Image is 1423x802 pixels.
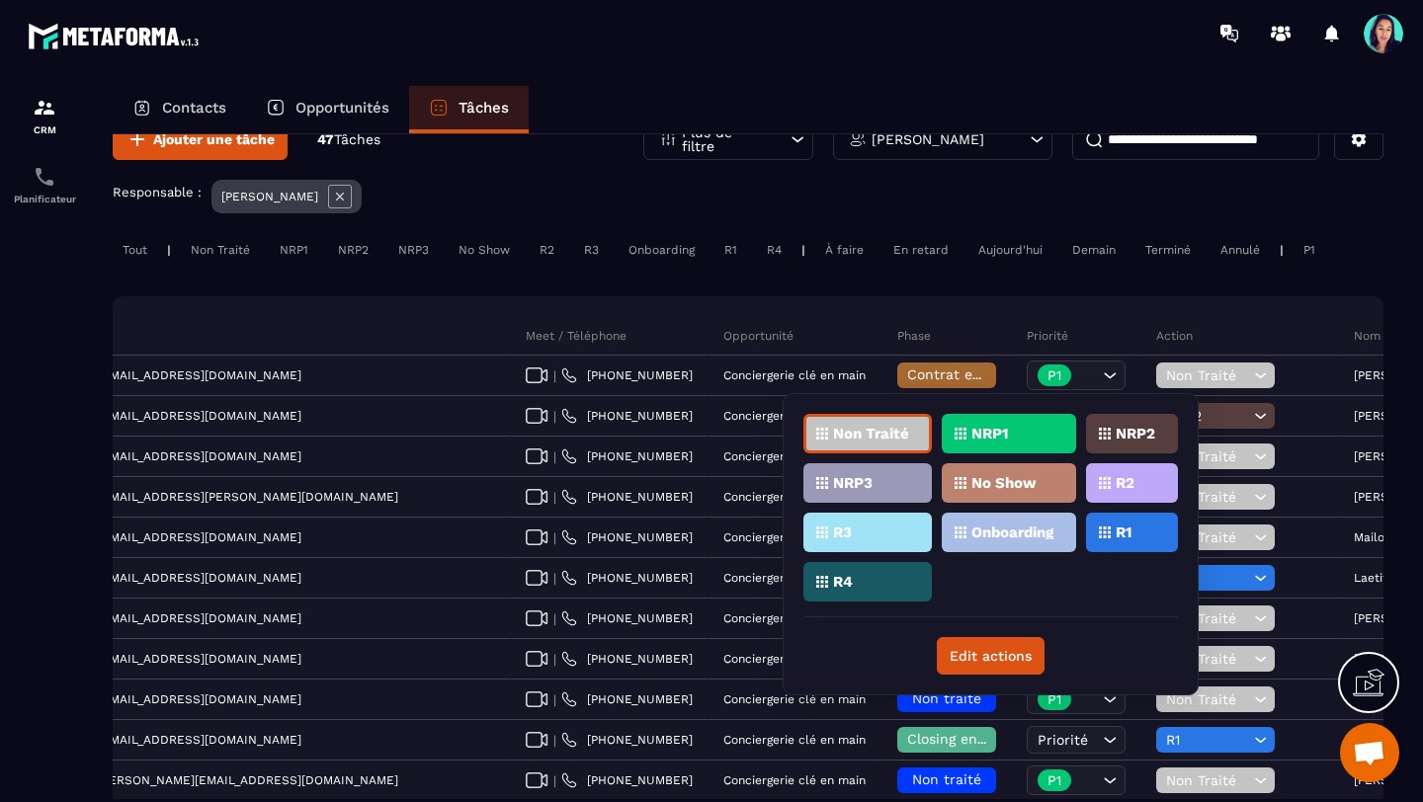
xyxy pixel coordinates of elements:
[971,427,1008,441] p: NRP1
[872,132,984,146] p: [PERSON_NAME]
[553,733,556,748] span: |
[553,692,556,707] span: |
[723,368,866,382] p: Conciergerie clé en main
[561,691,693,707] a: [PHONE_NUMBER]
[113,185,202,200] p: Responsable :
[723,449,866,463] p: Conciergerie clé en main
[561,570,693,586] a: [PHONE_NUMBER]
[553,490,556,505] span: |
[561,448,693,464] a: [PHONE_NUMBER]
[714,238,747,262] div: R1
[5,194,84,204] p: Planificateur
[912,690,981,706] span: Non traité
[1294,238,1325,262] div: P1
[1062,238,1126,262] div: Demain
[1166,610,1249,626] span: Non Traité
[1166,570,1249,586] span: R1
[1116,476,1134,490] p: R2
[833,575,853,589] p: R4
[334,131,380,147] span: Tâches
[833,525,852,539] p: R3
[1027,328,1068,344] p: Priorité
[897,328,931,344] p: Phase
[553,611,556,626] span: |
[1340,723,1399,782] div: Ouvrir le chat
[907,366,1011,382] span: Contrat envoyé
[833,476,873,490] p: NRP3
[153,129,275,149] span: Ajouter une tâche
[295,99,389,117] p: Opportunités
[1166,651,1249,667] span: Non Traité
[723,328,794,344] p: Opportunité
[1166,489,1249,505] span: Non Traité
[113,119,288,160] button: Ajouter une tâche
[723,490,866,504] p: Conciergerie clé en main
[1166,691,1249,707] span: Non Traité
[317,130,380,149] p: 47
[409,86,529,133] a: Tâches
[723,733,866,747] p: Conciergerie clé en main
[1166,772,1249,788] span: Non Traité
[1166,732,1249,748] span: R1
[553,652,556,667] span: |
[553,773,556,788] span: |
[1211,238,1270,262] div: Annulé
[113,86,246,133] a: Contacts
[530,238,564,262] div: R2
[561,408,693,424] a: [PHONE_NUMBER]
[553,368,556,383] span: |
[553,530,556,545] span: |
[723,530,866,544] p: Conciergerie clé en main
[553,571,556,586] span: |
[723,773,866,787] p: Conciergerie clé en main
[5,150,84,219] a: schedulerschedulerPlanificateur
[181,238,260,262] div: Non Traité
[723,409,866,423] p: Conciergerie clé en main
[561,610,693,626] a: [PHONE_NUMBER]
[162,99,226,117] p: Contacts
[937,637,1045,675] button: Edit actions
[574,238,609,262] div: R3
[723,692,866,706] p: Conciergerie clé en main
[459,99,509,117] p: Tâches
[907,731,1020,747] span: Closing en cours
[1166,367,1249,383] span: Non Traité
[246,86,409,133] a: Opportunités
[968,238,1052,262] div: Aujourd'hui
[1116,427,1155,441] p: NRP2
[113,238,157,262] div: Tout
[5,81,84,150] a: formationformationCRM
[1038,732,1088,748] span: Priorité
[815,238,874,262] div: À faire
[1166,448,1249,464] span: Non Traité
[561,651,693,667] a: [PHONE_NUMBER]
[33,96,56,120] img: formation
[28,18,206,54] img: logo
[723,652,866,666] p: Conciergerie clé en main
[526,328,627,344] p: Meet / Téléphone
[561,772,693,788] a: [PHONE_NUMBER]
[328,238,378,262] div: NRP2
[553,449,556,464] span: |
[1280,243,1284,257] p: |
[971,476,1037,490] p: No Show
[561,529,693,545] a: [PHONE_NUMBER]
[757,238,792,262] div: R4
[561,367,693,383] a: [PHONE_NUMBER]
[33,165,56,189] img: scheduler
[1166,529,1249,545] span: Non Traité
[167,243,171,257] p: |
[1047,692,1061,706] p: P1
[801,243,805,257] p: |
[833,427,909,441] p: Non Traité
[270,238,318,262] div: NRP1
[1047,368,1061,382] p: P1
[561,732,693,748] a: [PHONE_NUMBER]
[912,771,981,787] span: Non traité
[561,489,693,505] a: [PHONE_NUMBER]
[553,409,556,424] span: |
[1047,773,1061,787] p: P1
[1116,525,1131,539] p: R1
[971,525,1053,539] p: Onboarding
[1166,408,1249,424] span: NRP2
